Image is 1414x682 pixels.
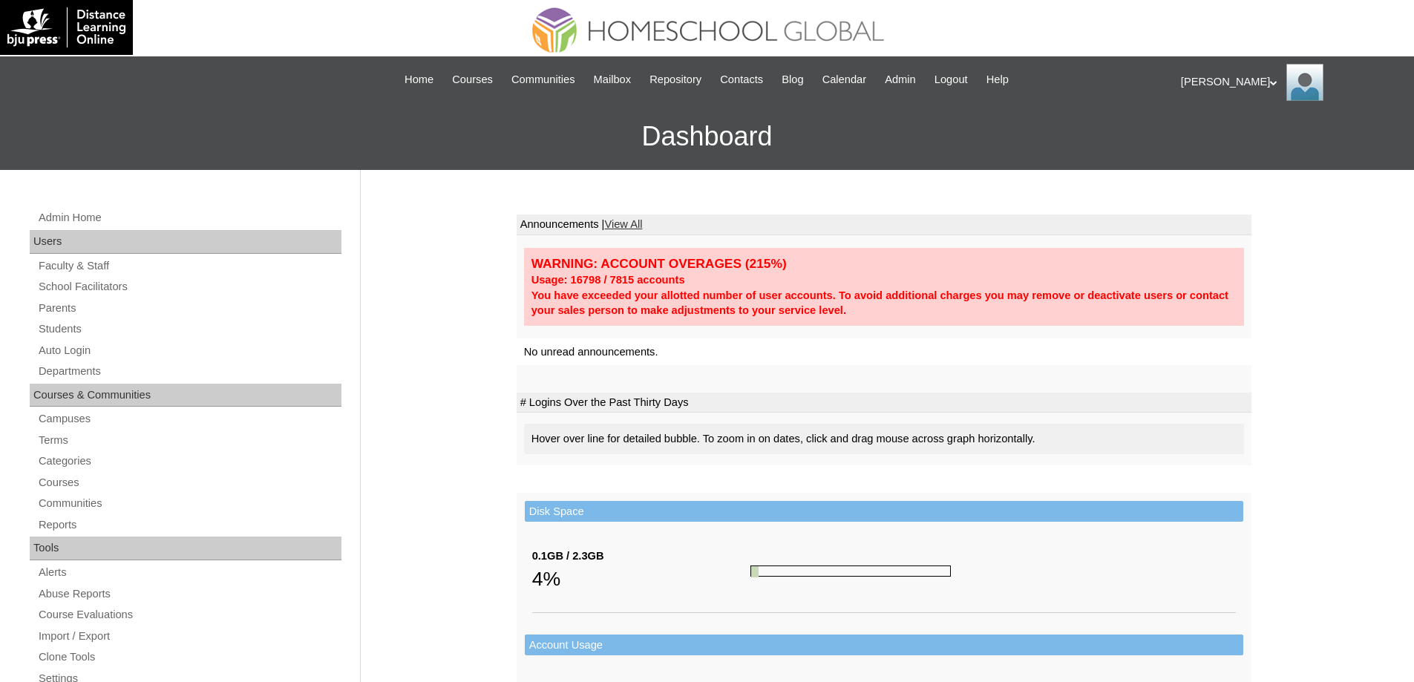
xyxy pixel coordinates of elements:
[885,71,916,88] span: Admin
[37,516,341,534] a: Reports
[815,71,874,88] a: Calendar
[1181,64,1399,101] div: [PERSON_NAME]
[586,71,639,88] a: Mailbox
[30,537,341,560] div: Tools
[504,71,583,88] a: Communities
[37,341,341,360] a: Auto Login
[1286,64,1323,101] img: Ariane Ebuen
[774,71,811,88] a: Blog
[525,635,1243,656] td: Account Usage
[30,384,341,407] div: Courses & Communities
[986,71,1009,88] span: Help
[531,274,685,286] strong: Usage: 16798 / 7815 accounts
[37,278,341,296] a: School Facilitators
[37,320,341,338] a: Students
[531,255,1237,272] div: WARNING: ACCOUNT OVERAGES (215%)
[37,209,341,227] a: Admin Home
[649,71,701,88] span: Repository
[37,473,341,492] a: Courses
[397,71,441,88] a: Home
[37,563,341,582] a: Alerts
[979,71,1016,88] a: Help
[511,71,575,88] span: Communities
[37,585,341,603] a: Abuse Reports
[37,627,341,646] a: Import / Export
[642,71,709,88] a: Repository
[452,71,493,88] span: Courses
[517,214,1251,235] td: Announcements |
[531,288,1237,318] div: You have exceeded your allotted number of user accounts. To avoid additional charges you may remo...
[525,501,1243,522] td: Disk Space
[37,648,341,666] a: Clone Tools
[445,71,500,88] a: Courses
[30,230,341,254] div: Users
[877,71,923,88] a: Admin
[7,7,125,47] img: logo-white.png
[37,494,341,513] a: Communities
[7,103,1407,170] h3: Dashboard
[720,71,763,88] span: Contacts
[37,410,341,428] a: Campuses
[713,71,770,88] a: Contacts
[935,71,968,88] span: Logout
[37,431,341,450] a: Terms
[524,424,1244,454] div: Hover over line for detailed bubble. To zoom in on dates, click and drag mouse across graph horiz...
[517,338,1251,366] td: No unread announcements.
[37,452,341,470] a: Categories
[532,564,750,594] div: 4%
[594,71,632,88] span: Mailbox
[405,71,433,88] span: Home
[822,71,866,88] span: Calendar
[37,257,341,275] a: Faculty & Staff
[517,393,1251,413] td: # Logins Over the Past Thirty Days
[782,71,803,88] span: Blog
[37,606,341,624] a: Course Evaluations
[604,218,642,230] a: View All
[532,548,750,564] div: 0.1GB / 2.3GB
[37,299,341,318] a: Parents
[927,71,975,88] a: Logout
[37,362,341,381] a: Departments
